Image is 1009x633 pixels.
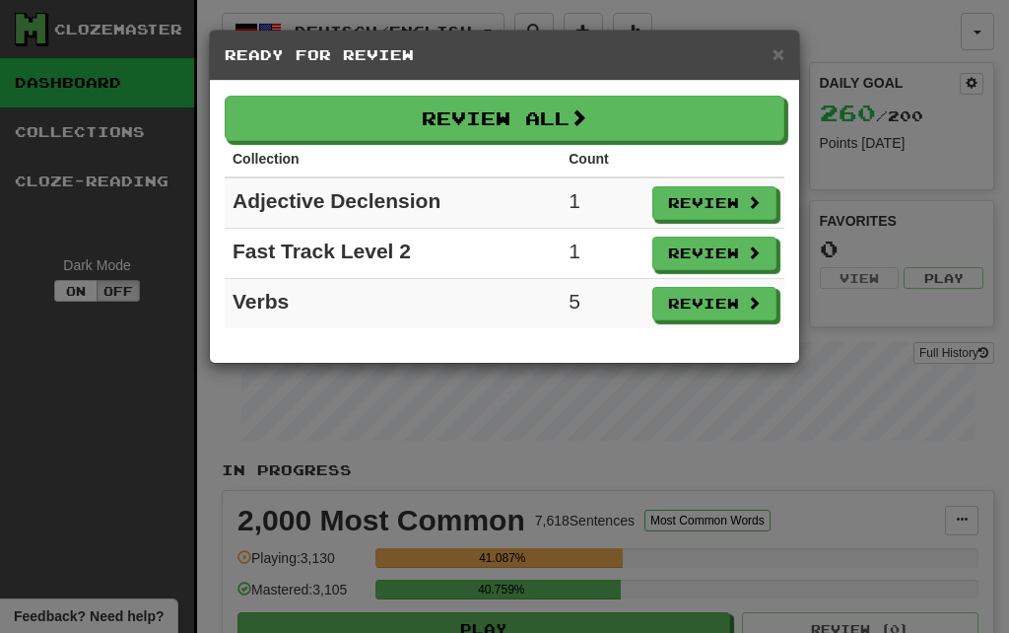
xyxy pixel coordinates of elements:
button: Review [652,237,776,270]
th: Count [561,141,644,177]
td: Verbs [225,279,561,329]
td: Fast Track Level 2 [225,229,561,279]
span: × [773,42,784,65]
button: Review All [225,96,784,141]
button: Close [773,43,784,64]
td: Adjective Declension [225,177,561,229]
h5: Ready for Review [225,45,784,65]
td: 5 [561,279,644,329]
button: Review [652,186,776,220]
td: 1 [561,229,644,279]
td: 1 [561,177,644,229]
th: Collection [225,141,561,177]
button: Review [652,287,776,320]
